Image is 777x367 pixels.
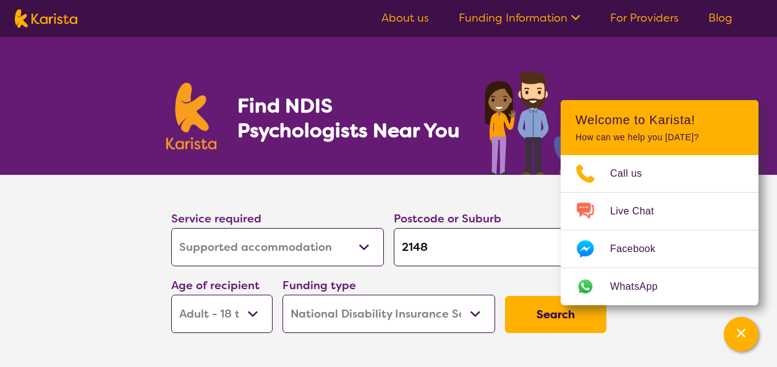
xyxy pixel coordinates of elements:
label: Service required [171,211,261,226]
label: Age of recipient [171,278,260,293]
span: WhatsApp [610,277,673,296]
a: Funding Information [459,11,580,25]
h2: Welcome to Karista! [575,112,744,127]
img: Karista logo [166,83,217,150]
a: For Providers [610,11,679,25]
h1: Find NDIS Psychologists Near You [237,93,466,143]
label: Postcode or Suburb [394,211,501,226]
a: About us [381,11,429,25]
input: Type [394,228,606,266]
img: Karista logo [15,9,77,28]
label: Funding type [282,278,356,293]
p: How can we help you [DATE]? [575,132,744,143]
button: Channel Menu [724,317,758,352]
a: Blog [708,11,732,25]
div: Channel Menu [561,100,758,305]
button: Search [505,296,606,333]
span: Facebook [610,240,670,258]
span: Live Chat [610,202,669,221]
ul: Choose channel [561,155,758,305]
img: psychology [480,67,611,175]
span: Call us [610,164,657,183]
a: Web link opens in a new tab. [561,268,758,305]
